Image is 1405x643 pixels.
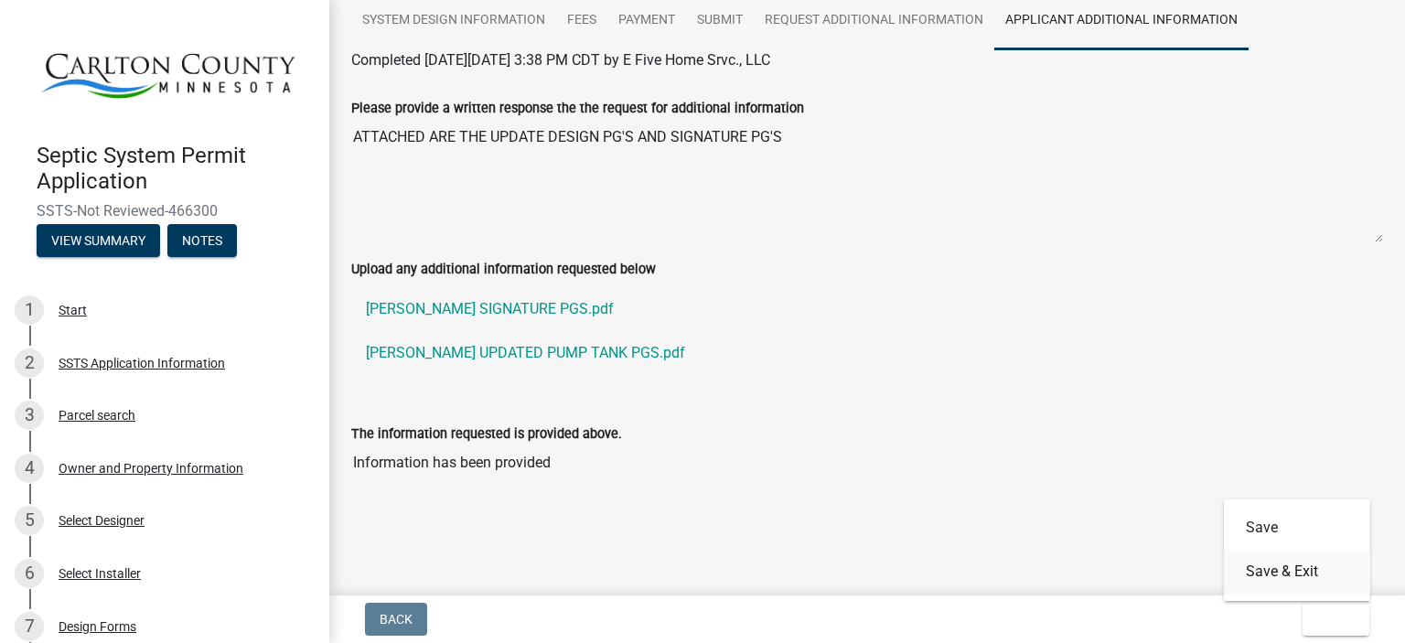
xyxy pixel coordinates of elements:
div: Owner and Property Information [59,462,243,475]
div: 5 [15,506,44,535]
h4: Septic System Permit Application [37,143,315,196]
span: SSTS-Not Reviewed-466300 [37,202,293,220]
button: View Summary [37,224,160,257]
div: Exit [1224,498,1370,601]
div: Select Installer [59,567,141,580]
div: Select Designer [59,514,145,527]
button: Save & Exit [1224,550,1370,594]
wm-modal-confirm: Summary [37,234,160,249]
div: 3 [15,401,44,430]
div: 2 [15,348,44,378]
button: Exit [1303,603,1369,636]
wm-modal-confirm: Notes [167,234,237,249]
div: 6 [15,559,44,588]
button: Back [365,603,427,636]
a: [PERSON_NAME] UPDATED PUMP TANK PGS.pdf [351,331,1383,375]
a: [PERSON_NAME] SIGNATURE PGS.pdf [351,287,1383,331]
textarea: ATTACHED ARE THE UPDATE DESIGN PG'S AND SIGNATURE PG'S [351,119,1383,243]
label: The information requested is provided above. [351,428,622,441]
button: Notes [167,224,237,257]
label: Please provide a written response the the request for additional information [351,102,804,115]
div: 4 [15,454,44,483]
div: Start [59,304,87,316]
img: Carlton County, Minnesota [37,19,300,123]
div: Design Forms [59,620,136,633]
div: 1 [15,295,44,325]
div: 7 [15,612,44,641]
div: SSTS Application Information [59,357,225,370]
label: Upload any additional information requested below [351,263,656,276]
span: Back [380,612,413,627]
span: Exit [1317,612,1344,627]
span: Completed [DATE][DATE] 3:38 PM CDT by E Five Home Srvc., LLC [351,51,770,69]
button: Save [1224,506,1370,550]
div: Parcel search [59,409,135,422]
